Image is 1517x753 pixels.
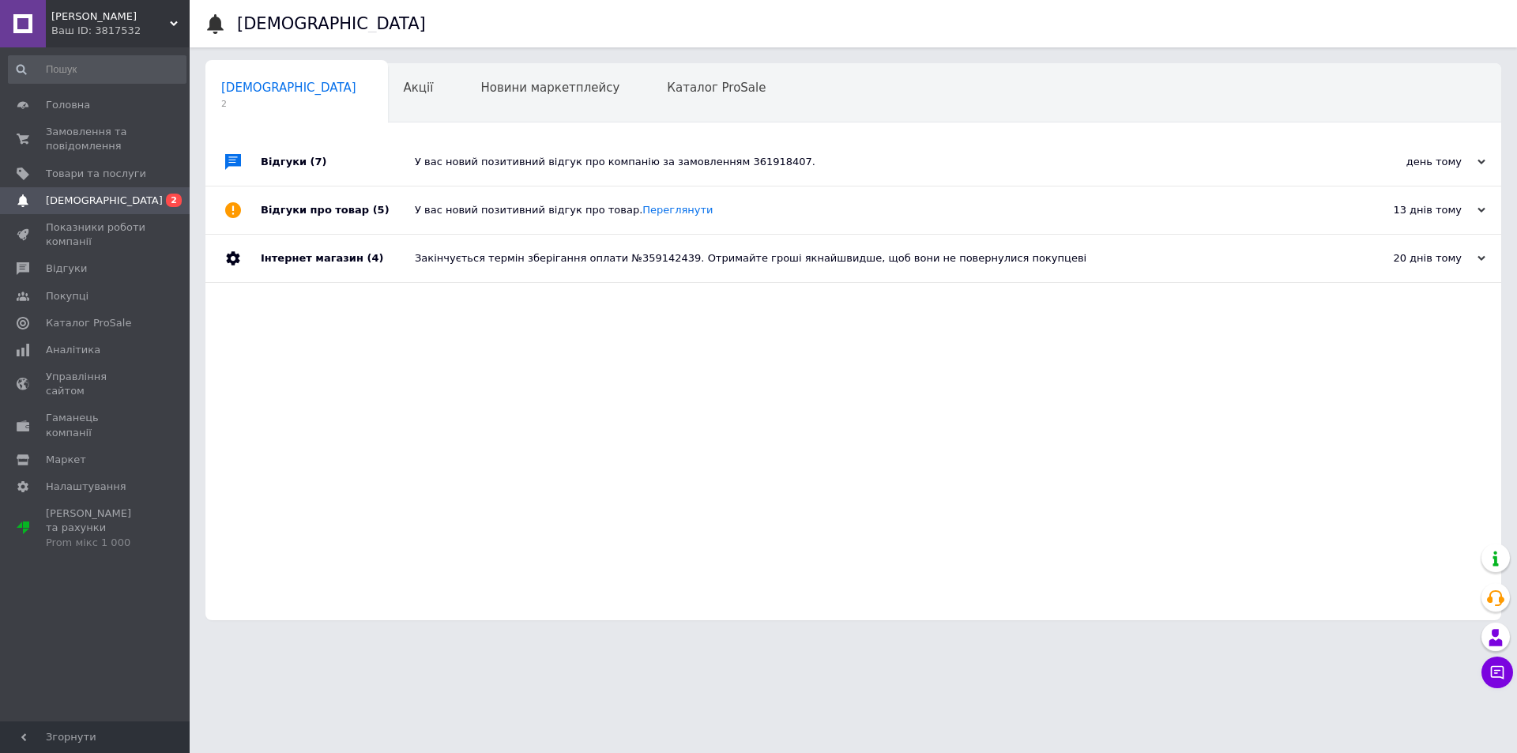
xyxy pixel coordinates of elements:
span: Головна [46,98,90,112]
span: (4) [367,252,383,264]
span: Маркет [46,453,86,467]
div: У вас новий позитивний відгук про товар. [415,203,1327,217]
span: Відгуки [46,262,87,276]
div: Відгуки про товар [261,186,415,234]
span: [PERSON_NAME] та рахунки [46,506,146,550]
span: Товари та послуги [46,167,146,181]
span: (7) [311,156,327,168]
span: Світ Краси [51,9,170,24]
span: Новини маркетплейсу [480,81,619,95]
span: 2 [166,194,182,207]
span: Налаштування [46,480,126,494]
span: Каталог ProSale [46,316,131,330]
input: Пошук [8,55,186,84]
span: Акції [404,81,434,95]
div: Ваш ID: 3817532 [51,24,190,38]
span: [DEMOGRAPHIC_DATA] [221,81,356,95]
h1: [DEMOGRAPHIC_DATA] [237,14,426,33]
a: Переглянути [642,204,713,216]
span: (5) [373,204,390,216]
span: Замовлення та повідомлення [46,125,146,153]
div: Інтернет магазин [261,235,415,282]
div: Відгуки [261,138,415,186]
span: Управління сайтом [46,370,146,398]
span: Покупці [46,289,88,303]
div: 13 днів тому [1327,203,1485,217]
button: Чат з покупцем [1481,657,1513,688]
span: Показники роботи компанії [46,220,146,249]
div: Закінчується термін зберігання оплати №359142439. Отримайте гроші якнайшвидше, щоб вони не поверн... [415,251,1327,265]
span: Каталог ProSale [667,81,766,95]
span: Гаманець компанії [46,411,146,439]
span: 2 [221,98,356,110]
div: Prom мікс 1 000 [46,536,146,550]
div: У вас новий позитивний відгук про компанію за замовленням 361918407. [415,155,1327,169]
div: день тому [1327,155,1485,169]
div: 20 днів тому [1327,251,1485,265]
span: [DEMOGRAPHIC_DATA] [46,194,163,208]
span: Аналітика [46,343,100,357]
